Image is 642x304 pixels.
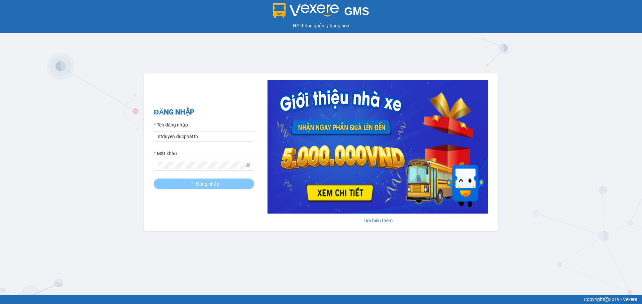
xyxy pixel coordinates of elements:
[267,80,488,214] img: banner-0
[154,121,188,128] label: Tên đăng nhập
[5,296,637,303] div: Copyright 2019 - Vexere
[344,5,369,17] span: GMS
[267,217,488,224] div: Tìm hiểu thêm
[154,150,177,157] label: Mật khẩu
[158,162,244,169] input: Mật khẩu
[604,297,609,302] span: copyright
[273,10,369,15] a: GMS
[245,163,250,168] span: eye-invisible
[154,107,254,118] h2: ĐĂNG NHẬP
[189,182,196,186] span: loading
[154,131,254,142] input: Tên đăng nhập
[196,180,219,188] span: Đăng nhập
[273,3,339,18] img: logo 2
[2,22,640,29] div: Hệ thống quản lý hàng hóa
[154,179,254,189] button: Đăng nhập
